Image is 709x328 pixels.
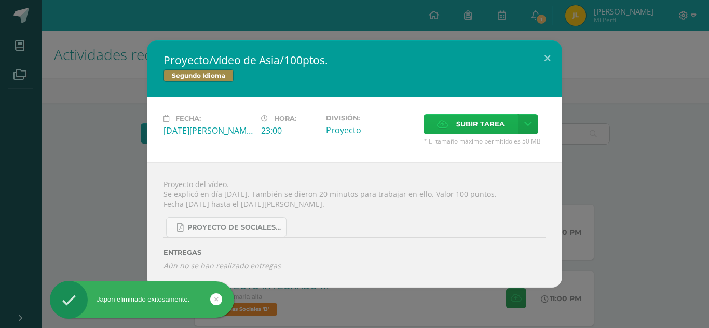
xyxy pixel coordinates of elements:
span: Segundo Idioma [163,69,234,82]
div: Japon eliminado exitosamente. [50,295,234,304]
label: División: [326,114,415,122]
i: Aún no se han realizado entregas [163,261,546,270]
div: Proyecto del vídeo. Se explicó en día [DATE]. También se dieron 20 minutos para trabajar en ello.... [147,162,562,287]
span: Fecha: [175,115,201,122]
h2: Proyecto/vídeo de Asia/100ptos. [163,53,546,67]
div: Proyecto [326,124,415,136]
span: Hora: [274,115,296,122]
div: [DATE][PERSON_NAME] [163,125,253,136]
span: Subir tarea [456,115,505,134]
button: Close (Esc) [533,40,562,76]
a: Proyecto de Sociales y Kaqchikel_3ra. Unidad.pdf [166,217,287,237]
span: * El tamaño máximo permitido es 50 MB [424,137,546,146]
div: 23:00 [261,125,318,136]
span: Proyecto de Sociales y Kaqchikel_3ra. Unidad.pdf [187,223,281,232]
label: ENTREGAS [163,249,546,256]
